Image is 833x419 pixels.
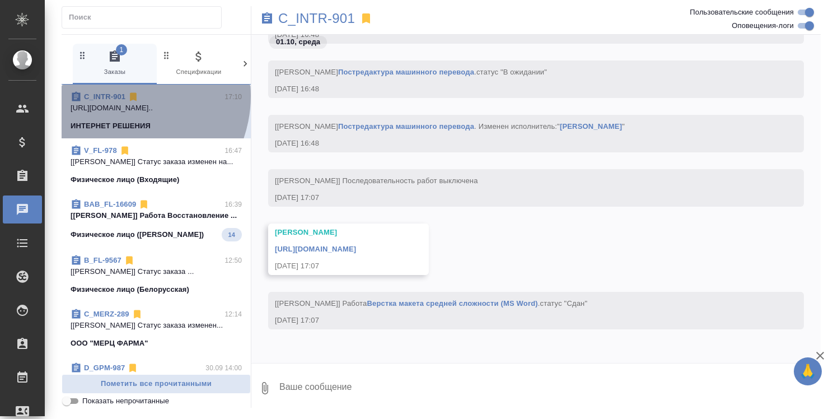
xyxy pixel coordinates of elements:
p: [URL][DOMAIN_NAME].. [71,103,242,114]
div: V_FL-97816:47[[PERSON_NAME]] Статус заказа изменен на...Физическое лицо (Входящие) [62,138,251,192]
a: BAB_FL-16609 [84,200,136,208]
a: C_MERZ-289 [84,310,129,318]
span: " " [557,122,625,131]
p: Физическое лицо ([PERSON_NAME]) [71,229,204,240]
p: 30.09 14:00 [205,362,242,374]
div: C_INTR-90117:10[URL][DOMAIN_NAME]..ИНТЕРНЕТ РЕШЕНИЯ [62,85,251,138]
svg: Отписаться [119,145,130,156]
svg: Зажми и перетащи, чтобы поменять порядок вкладок [161,50,172,60]
div: [PERSON_NAME] [275,227,390,238]
span: 🙏 [798,360,817,383]
a: V_FL-978 [84,146,117,155]
p: Физическое лицо (Входящие) [71,174,180,185]
span: [[PERSON_NAME]] Работа . [275,299,587,308]
div: [DATE] 17:07 [275,192,765,203]
a: D_GPM-987 [84,364,125,372]
p: [[PERSON_NAME]] Статус заказа ... [71,266,242,277]
div: BAB_FL-1660916:39[[PERSON_NAME]] Работа Восстановление ...Физическое лицо ([PERSON_NAME])14 [62,192,251,248]
a: Постредактура машинного перевода [338,68,474,76]
p: 12:50 [224,255,242,266]
span: [[PERSON_NAME]] Последовательность работ выключена [275,176,478,185]
a: C_INTR-901 [84,92,125,101]
span: Заказы [77,50,152,77]
span: Пользовательские сообщения [690,7,794,18]
p: ООО "МЕРЦ ФАРМА" [71,338,148,349]
svg: Отписаться [128,91,139,103]
a: Постредактура машинного перевода [338,122,474,131]
svg: Зажми и перетащи, чтобы поменять порядок вкладок [77,50,88,60]
p: 16:39 [224,199,242,210]
p: 17:10 [224,91,242,103]
span: статус "Сдан" [540,299,588,308]
div: D_GPM-98730.09 14:00[[PERSON_NAME]] Спецификация МБ-104590 ...ООО "ГЕОПРОМАЙНИНГ" [62,356,251,409]
span: статус "В ожидании" [476,68,547,76]
span: [[PERSON_NAME] . [275,68,547,76]
p: [[PERSON_NAME]] Статус заказа изменен... [71,320,242,331]
p: Физическое лицо (Белорусская) [71,284,189,295]
p: [[PERSON_NAME]] Статус заказа изменен на... [71,156,242,167]
svg: Отписаться [132,309,143,320]
p: [[PERSON_NAME]] Спецификация МБ-104590 ... [71,374,242,385]
a: C_INTR-901 [278,13,355,24]
span: Показать непрочитанные [82,395,169,407]
span: 1 [116,44,127,55]
svg: Отписаться [127,362,138,374]
div: [DATE] 17:07 [275,315,765,326]
div: B_FL-956712:50[[PERSON_NAME]] Статус заказа ...Физическое лицо (Белорусская) [62,248,251,302]
a: Верстка макета средней сложности (MS Word) [367,299,537,308]
span: [[PERSON_NAME] . Изменен исполнитель: [275,122,625,131]
span: Оповещения-логи [732,20,794,31]
a: [URL][DOMAIN_NAME] [275,245,356,253]
div: [DATE] 16:48 [275,138,765,149]
p: 01.10, среда [276,36,320,48]
button: Пометить все прочитанными [62,374,251,394]
svg: Отписаться [138,199,149,210]
svg: Отписаться [124,255,135,266]
span: 14 [222,229,242,240]
a: B_FL-9567 [84,256,121,264]
span: Пометить все прочитанными [68,378,245,390]
div: [DATE] 17:07 [275,260,390,272]
p: 12:14 [224,309,242,320]
button: 🙏 [794,357,822,385]
span: Спецификации [161,50,236,77]
a: [PERSON_NAME] [560,122,622,131]
p: 16:47 [224,145,242,156]
p: ИНТЕРНЕТ РЕШЕНИЯ [71,120,151,132]
input: Поиск [69,10,221,25]
div: [DATE] 16:48 [275,83,765,95]
div: C_MERZ-28912:14[[PERSON_NAME]] Статус заказа изменен...ООО "МЕРЦ ФАРМА" [62,302,251,356]
p: [[PERSON_NAME]] Работа Восстановление ... [71,210,242,221]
